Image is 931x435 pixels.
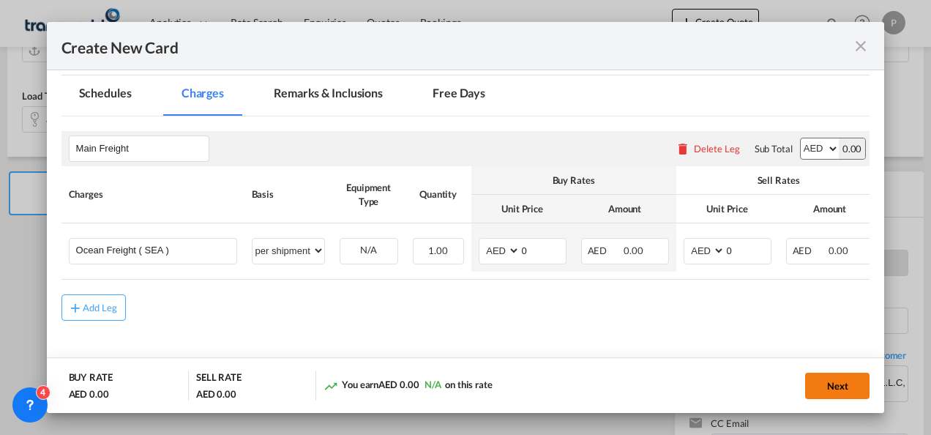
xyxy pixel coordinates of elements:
[805,373,870,399] button: Next
[415,75,503,116] md-tab-item: Free Days
[471,195,574,223] th: Unit Price
[340,239,397,261] div: N/A
[588,245,622,256] span: AED
[624,245,643,256] span: 0.00
[378,379,419,390] span: AED 0.00
[253,239,324,262] select: per shipment
[694,143,740,155] div: Delete Leg
[68,300,83,315] md-icon: icon-plus md-link-fg s20
[69,187,237,201] div: Charges
[340,181,398,207] div: Equipment Type
[324,379,338,393] md-icon: icon-trending-up
[839,138,866,159] div: 0.00
[61,75,518,116] md-pagination-wrapper: Use the left and right arrow keys to navigate between tabs
[196,371,242,387] div: SELL RATE
[425,379,441,390] span: N/A
[324,378,493,393] div: You earn on this rate
[793,245,827,256] span: AED
[47,22,885,414] md-dialog: Create New Card ...
[196,387,236,401] div: AED 0.00
[83,303,118,312] div: Add Leg
[725,239,771,261] input: 0
[61,37,853,55] div: Create New Card
[61,294,126,321] button: Add Leg
[779,195,881,223] th: Amount
[479,174,669,187] div: Buy Rates
[676,141,690,156] md-icon: icon-delete
[69,371,113,387] div: BUY RATE
[69,387,109,401] div: AED 0.00
[252,187,325,201] div: Basis
[676,195,779,223] th: Unit Price
[428,245,448,256] span: 1.00
[164,75,242,116] md-tab-item: Charges
[76,138,209,160] input: Leg Name
[413,187,464,201] div: Quantity
[76,239,236,261] input: Charge Name
[676,143,740,155] button: Delete Leg
[61,75,149,116] md-tab-item: Schedules
[574,195,676,223] th: Amount
[829,245,848,256] span: 0.00
[755,142,793,155] div: Sub Total
[256,75,400,116] md-tab-item: Remarks & Inclusions
[70,239,236,261] md-input-container: Ocean Freight ( SEA )
[520,239,566,261] input: 0
[684,174,874,187] div: Sell Rates
[852,37,870,55] md-icon: icon-close fg-AAA8AD m-0 pointer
